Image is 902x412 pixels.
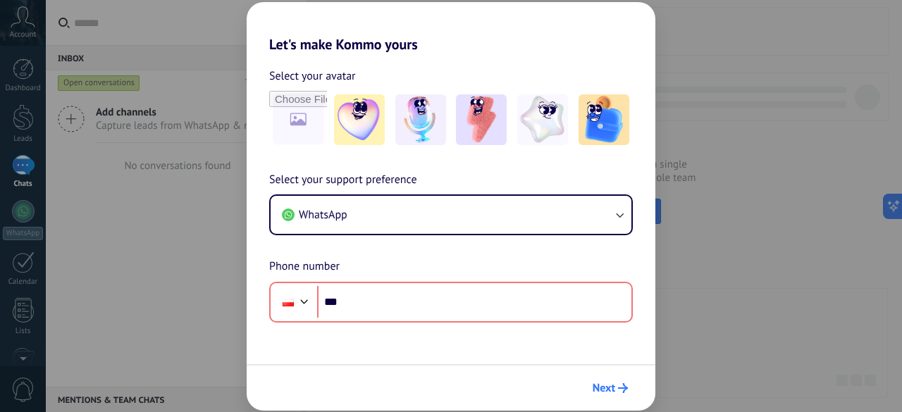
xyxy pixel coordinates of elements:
[275,287,302,317] div: Poland: + 48
[269,258,340,276] span: Phone number
[271,196,631,234] button: WhatsApp
[334,94,385,145] img: -1.jpeg
[456,94,507,145] img: -3.jpeg
[579,94,629,145] img: -5.jpeg
[269,171,417,189] span: Select your support preference
[247,2,655,53] h2: Let's make Kommo yours
[517,94,568,145] img: -4.jpeg
[586,376,634,400] button: Next
[299,208,347,222] span: WhatsApp
[269,67,356,85] span: Select your avatar
[395,94,446,145] img: -2.jpeg
[593,383,615,393] span: Next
